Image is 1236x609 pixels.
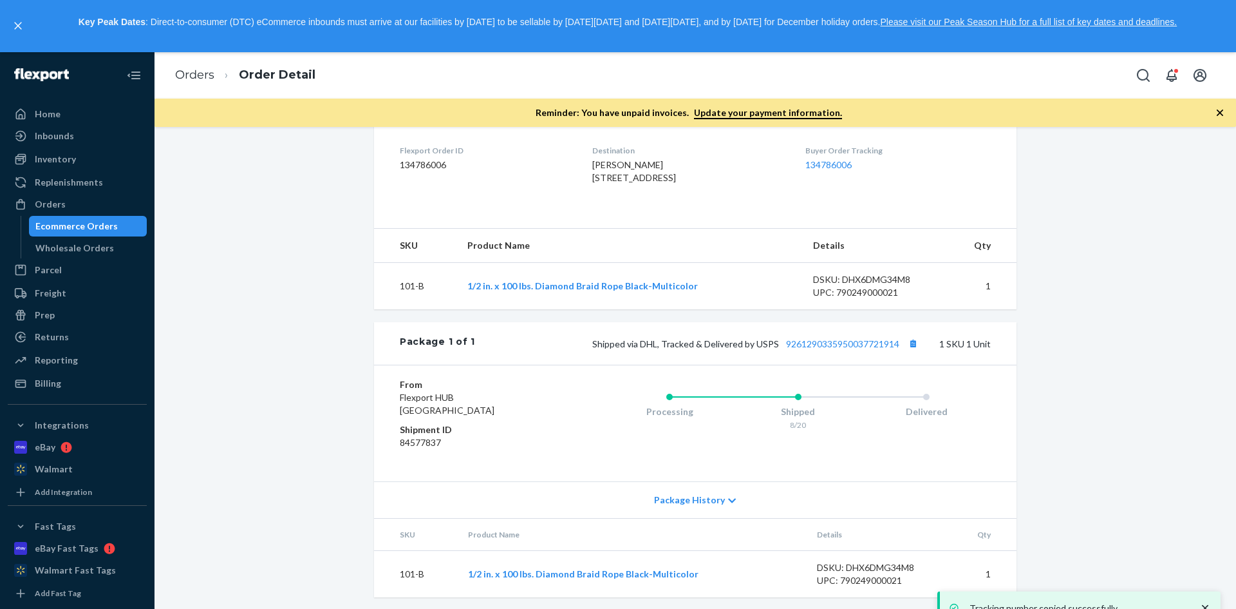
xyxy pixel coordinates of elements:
[8,260,147,280] a: Parcel
[694,107,842,119] a: Update your payment information.
[35,463,73,476] div: Walmart
[35,487,92,498] div: Add Integration
[467,280,698,291] a: 1/2 in. x 100 lbs. Diamond Braid Rope Black-Multicolor
[400,392,494,416] span: Flexport HUB [GEOGRAPHIC_DATA]
[8,172,147,193] a: Replenishments
[654,494,725,507] span: Package History
[35,331,69,343] div: Returns
[8,350,147,371] a: Reporting
[35,520,76,533] div: Fast Tags
[8,305,147,325] a: Prep
[536,106,842,119] p: Reminder: You have unpaid invoices.
[8,459,147,479] a: Walmart
[468,568,698,579] a: 1/2 in. x 100 lbs. Diamond Braid Rope Black-Multicolor
[35,441,55,454] div: eBay
[8,437,147,458] a: eBay
[400,159,572,171] dd: 134786006
[457,229,802,263] th: Product Name
[944,262,1016,309] td: 1
[35,542,98,555] div: eBay Fast Tags
[734,420,863,430] div: 8/20
[35,176,103,189] div: Replenishments
[8,586,147,601] a: Add Fast Tag
[8,149,147,169] a: Inventory
[862,405,991,418] div: Delivered
[475,335,991,352] div: 1 SKU 1 Unit
[400,436,554,449] dd: 84577837
[35,287,66,300] div: Freight
[400,145,572,156] dt: Flexport Order ID
[592,338,921,349] span: Shipped via DHL, Tracked & Delivered by USPS
[805,145,991,156] dt: Buyer Order Tracking
[458,519,806,551] th: Product Name
[904,335,921,352] button: Copy tracking number
[948,551,1016,598] td: 1
[35,564,116,577] div: Walmart Fast Tags
[807,519,948,551] th: Details
[239,68,315,82] a: Order Detail
[592,145,784,156] dt: Destination
[35,377,61,390] div: Billing
[880,17,1177,27] a: Please visit our Peak Season Hub for a full list of key dates and deadlines.
[813,286,934,299] div: UPC: 790249000021
[35,309,55,322] div: Prep
[35,153,76,166] div: Inventory
[805,159,852,170] a: 134786006
[374,519,458,551] th: SKU
[175,68,214,82] a: Orders
[121,63,147,88] button: Close Navigation
[35,419,89,432] div: Integrations
[8,485,147,500] a: Add Integration
[8,538,147,559] a: eBay Fast Tags
[734,405,863,418] div: Shipped
[817,574,938,587] div: UPC: 790249000021
[8,283,147,304] a: Freight
[786,338,899,349] a: 9261290335950037721914
[35,242,114,255] div: Wholesale Orders
[35,108,61,121] div: Home
[8,104,147,124] a: Home
[28,9,55,21] span: Chat
[35,220,118,233] div: Ecommerce Orders
[400,378,554,391] dt: From
[35,264,62,276] div: Parcel
[31,12,1224,34] p: : Direct-to-consumer (DTC) eCommerce inbounds must arrive at our facilities by [DATE] to be sella...
[8,415,147,436] button: Integrations
[8,373,147,394] a: Billing
[605,405,734,418] div: Processing
[1130,63,1156,88] button: Open Search Box
[35,198,66,211] div: Orders
[12,19,24,32] button: close,
[400,423,554,436] dt: Shipment ID
[14,68,69,81] img: Flexport logo
[8,194,147,215] a: Orders
[374,229,457,263] th: SKU
[8,560,147,581] a: Walmart Fast Tags
[1187,63,1213,88] button: Open account menu
[8,126,147,146] a: Inbounds
[8,327,147,347] a: Returns
[817,561,938,574] div: DSKU: DHX6DMG34M8
[944,229,1016,263] th: Qty
[374,551,458,598] td: 101-B
[35,588,81,599] div: Add Fast Tag
[35,130,74,142] div: Inbounds
[29,238,147,258] a: Wholesale Orders
[165,56,326,94] ol: breadcrumbs
[374,262,457,309] td: 101-B
[35,354,78,367] div: Reporting
[948,519,1016,551] th: Qty
[400,335,475,352] div: Package 1 of 1
[79,17,145,27] strong: Key Peak Dates
[813,273,934,286] div: DSKU: DHX6DMG34M8
[803,229,944,263] th: Details
[592,159,676,183] span: [PERSON_NAME] [STREET_ADDRESS]
[29,216,147,237] a: Ecommerce Orders
[1159,63,1184,88] button: Open notifications
[8,516,147,537] button: Fast Tags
